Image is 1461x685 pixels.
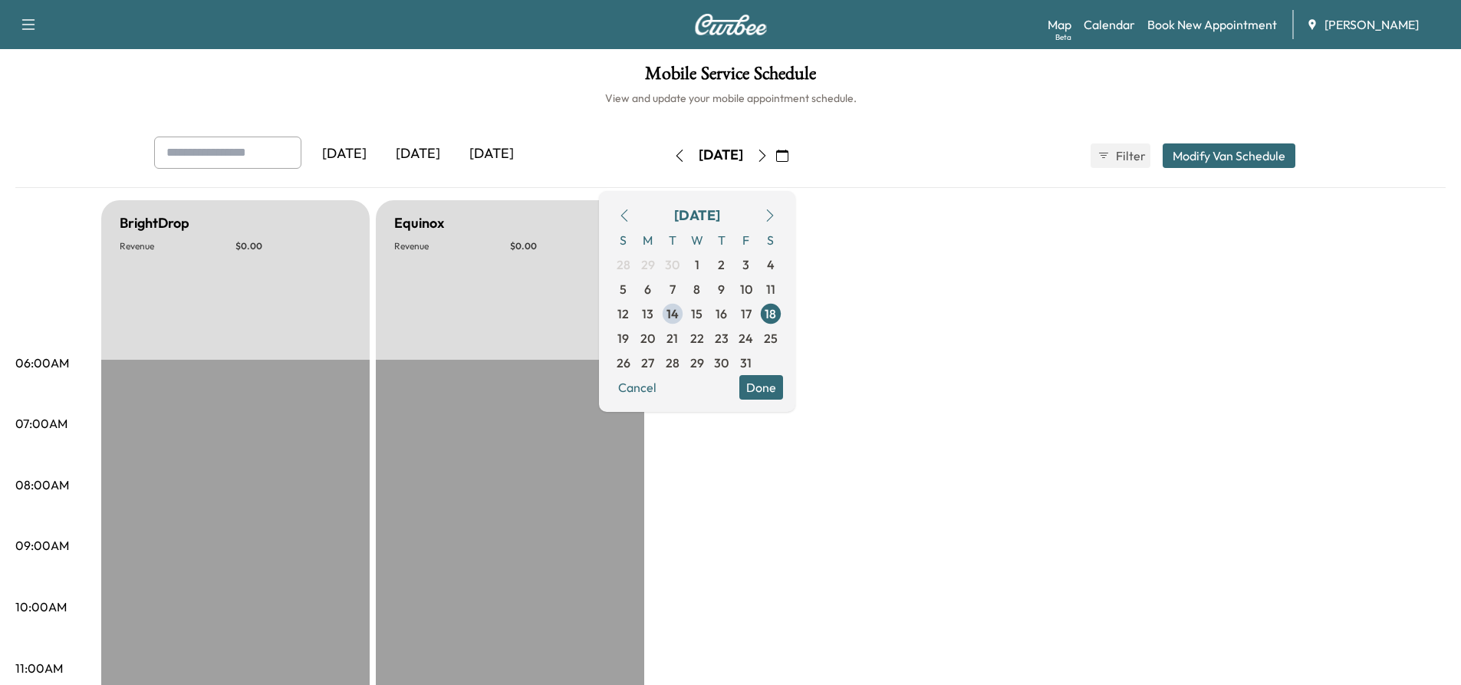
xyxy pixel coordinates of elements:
p: 11:00AM [15,659,63,677]
img: Curbee Logo [694,14,768,35]
h5: Equinox [394,212,444,234]
span: 5 [620,280,627,298]
span: [PERSON_NAME] [1324,15,1419,34]
span: 19 [617,329,629,347]
span: 7 [670,280,676,298]
span: 31 [740,354,752,372]
p: $ 0.00 [510,240,626,252]
span: 1 [695,255,699,274]
span: S [758,228,783,252]
span: 23 [715,329,729,347]
p: 06:00AM [15,354,69,372]
span: 26 [617,354,630,372]
span: 14 [666,305,679,323]
span: 12 [617,305,629,323]
a: Calendar [1084,15,1135,34]
h5: BrightDrop [120,212,189,234]
span: 10 [740,280,752,298]
div: [DATE] [455,137,528,172]
span: 25 [764,329,778,347]
span: 24 [739,329,753,347]
div: Beta [1055,31,1071,43]
span: 30 [665,255,679,274]
p: 09:00AM [15,536,69,555]
span: 16 [716,305,727,323]
span: 3 [742,255,749,274]
span: S [611,228,636,252]
span: 28 [666,354,679,372]
span: 18 [765,305,776,323]
p: $ 0.00 [235,240,351,252]
a: MapBeta [1048,15,1071,34]
h1: Mobile Service Schedule [15,64,1446,91]
span: Filter [1116,147,1143,165]
button: Cancel [611,375,663,400]
div: [DATE] [699,146,743,165]
span: M [636,228,660,252]
div: [DATE] [674,205,720,226]
h6: View and update your mobile appointment schedule. [15,91,1446,106]
a: Book New Appointment [1147,15,1277,34]
span: 13 [642,305,653,323]
span: 30 [714,354,729,372]
button: Filter [1091,143,1150,168]
span: 11 [766,280,775,298]
p: Revenue [120,240,235,252]
span: 17 [741,305,752,323]
p: Revenue [394,240,510,252]
p: 10:00AM [15,598,67,616]
button: Modify Van Schedule [1163,143,1295,168]
span: W [685,228,709,252]
span: 28 [617,255,630,274]
span: 27 [641,354,654,372]
span: 2 [718,255,725,274]
span: T [709,228,734,252]
span: 22 [690,329,704,347]
span: 9 [718,280,725,298]
span: 6 [644,280,651,298]
button: Done [739,375,783,400]
span: 20 [640,329,655,347]
span: 15 [691,305,703,323]
span: 29 [690,354,704,372]
span: F [734,228,758,252]
p: 07:00AM [15,414,67,433]
span: T [660,228,685,252]
span: 4 [767,255,775,274]
span: 29 [641,255,655,274]
p: 08:00AM [15,476,69,494]
div: [DATE] [381,137,455,172]
span: 21 [666,329,678,347]
span: 8 [693,280,700,298]
div: [DATE] [308,137,381,172]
